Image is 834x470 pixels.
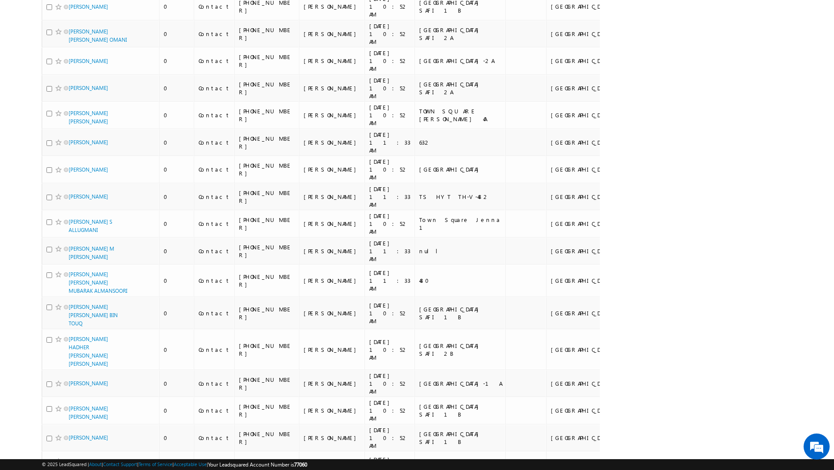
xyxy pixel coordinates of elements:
div: 0 [164,3,190,10]
div: 0 [164,346,190,354]
div: 0 [164,277,190,285]
div: [DATE] 10:52 AM [369,103,410,127]
a: [PERSON_NAME] [PERSON_NAME] [69,110,108,125]
div: [GEOGRAPHIC_DATA] [551,346,615,354]
div: [PERSON_NAME] [304,247,361,255]
div: [DATE] 11:33 AM [369,239,410,263]
div: 0 [164,139,190,146]
div: [PHONE_NUMBER] [239,273,295,288]
div: [GEOGRAPHIC_DATA] [551,434,615,442]
div: [PHONE_NUMBER] [239,342,295,357]
div: [PERSON_NAME] [304,380,361,387]
div: 0 [164,30,190,38]
div: [PHONE_NUMBER] [239,430,295,446]
div: Contact [199,30,230,38]
a: [PERSON_NAME] [69,58,108,64]
a: [PERSON_NAME] [69,193,108,200]
div: [PHONE_NUMBER] [239,80,295,96]
a: [PERSON_NAME] [PERSON_NAME] MUBARAK ALMANSOORI [69,271,127,294]
a: About [89,461,102,467]
div: TS HYT TH-V-482 [419,193,501,201]
div: [PERSON_NAME] [304,30,361,38]
div: Contact [199,57,230,65]
div: TOWN SQUARE [PERSON_NAME] 4A [419,107,501,123]
a: [PERSON_NAME] [69,166,108,173]
div: 632 [419,139,501,146]
div: [GEOGRAPHIC_DATA] [551,3,615,10]
div: Contact [199,434,230,442]
div: [GEOGRAPHIC_DATA] [551,111,615,119]
a: Terms of Service [139,461,172,467]
div: [GEOGRAPHIC_DATA] SAFI 1B [419,305,501,321]
div: [PHONE_NUMBER] [239,53,295,69]
div: [GEOGRAPHIC_DATA] [551,30,615,38]
div: [PHONE_NUMBER] [239,305,295,321]
div: [PHONE_NUMBER] [239,107,295,123]
div: Town Square Jenna 1 [419,216,501,232]
div: [GEOGRAPHIC_DATA] [551,139,615,146]
div: Contact [199,111,230,119]
div: null [419,247,501,255]
div: [DATE] 11:33 AM [369,185,410,209]
a: [PERSON_NAME] [69,139,108,146]
a: Contact Support [103,461,137,467]
div: Contact [199,193,230,201]
div: Contact [199,346,230,354]
div: Contact [199,84,230,92]
div: [GEOGRAPHIC_DATA] [551,193,615,201]
div: [PHONE_NUMBER] [239,216,295,232]
div: [GEOGRAPHIC_DATA] [551,57,615,65]
div: [DATE] 11:33 AM [369,269,410,292]
span: © 2025 LeadSquared | | | | | [42,460,307,469]
div: [DATE] 10:52 AM [369,212,410,235]
div: [DATE] 10:52 AM [369,301,410,325]
span: 77060 [294,461,307,468]
div: 0 [164,309,190,317]
div: [PERSON_NAME] [304,309,361,317]
div: [GEOGRAPHIC_DATA] [551,84,615,92]
div: [PERSON_NAME] [304,139,361,146]
div: [GEOGRAPHIC_DATA]-2A [419,57,501,65]
div: 0 [164,407,190,414]
div: [DATE] 10:52 AM [369,372,410,395]
div: 480 [419,277,501,285]
div: 0 [164,380,190,387]
a: [PERSON_NAME] [69,3,108,10]
span: Your Leadsquared Account Number is [208,461,307,468]
div: [PHONE_NUMBER] [239,135,295,150]
div: 0 [164,247,190,255]
div: [PERSON_NAME] [304,57,361,65]
div: [DATE] 10:52 AM [369,22,410,46]
div: [GEOGRAPHIC_DATA] [551,220,615,228]
div: [DATE] 10:52 AM [369,338,410,361]
div: Contact [199,380,230,387]
div: 0 [164,193,190,201]
div: Contact [199,277,230,285]
div: [PERSON_NAME] [304,3,361,10]
a: [PERSON_NAME] [69,85,108,91]
div: [GEOGRAPHIC_DATA] SAFI 2B [419,342,501,357]
div: [PERSON_NAME] [304,277,361,285]
div: [PHONE_NUMBER] [239,189,295,205]
div: [DATE] 11:33 AM [369,131,410,154]
div: [DATE] 10:52 AM [369,158,410,181]
div: [GEOGRAPHIC_DATA] [551,247,615,255]
div: Contact [199,220,230,228]
div: [PERSON_NAME] [304,434,361,442]
a: [PERSON_NAME] S ALLUGMANI [69,218,112,233]
div: [GEOGRAPHIC_DATA] SAFI 1B [419,430,501,446]
div: [GEOGRAPHIC_DATA] SAFI 2A [419,80,501,96]
div: [PERSON_NAME] [304,165,361,173]
a: Acceptable Use [174,461,207,467]
div: [PERSON_NAME] [304,346,361,354]
div: [DATE] 10:52 AM [369,76,410,100]
div: Contact [199,247,230,255]
div: Contact [199,309,230,317]
div: [PHONE_NUMBER] [239,26,295,42]
div: [GEOGRAPHIC_DATA]-1A [419,380,501,387]
a: [PERSON_NAME] [PERSON_NAME] [69,405,108,420]
div: [GEOGRAPHIC_DATA] [551,407,615,414]
div: [DATE] 10:52 AM [369,49,410,73]
div: [PERSON_NAME] [304,111,361,119]
div: [PERSON_NAME] [304,84,361,92]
